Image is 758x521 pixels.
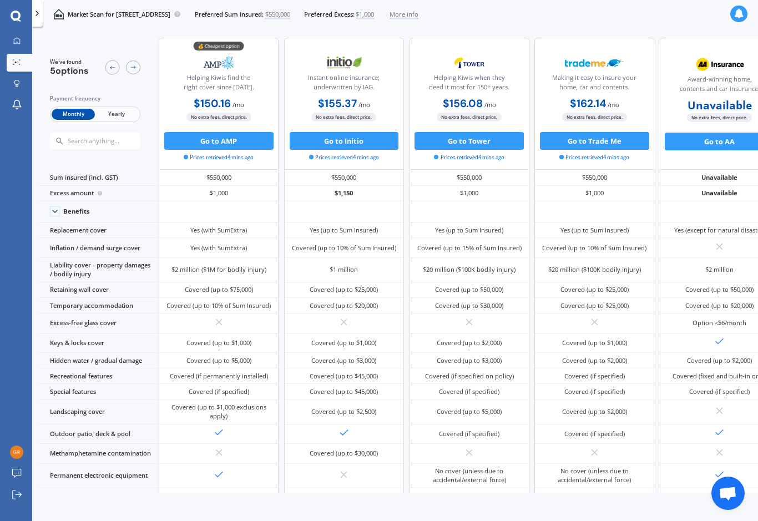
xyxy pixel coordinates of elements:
[39,186,159,201] div: Excess amount
[290,132,399,150] button: Go to Initio
[166,491,272,509] div: Covered (burnt/fused motors <[DEMOGRAPHIC_DATA])
[685,301,754,310] div: Covered (up to $20,000)
[439,429,499,438] div: Covered (if specified)
[437,407,502,416] div: Covered (up to $5,000)
[186,356,251,365] div: Covered (up to $5,000)
[410,186,529,201] div: $1,000
[484,100,496,109] span: / mo
[542,244,646,252] div: Covered (up to 10% of Sum Insured)
[440,52,499,74] img: Tower.webp
[705,265,734,274] div: $2 million
[390,10,418,19] span: More info
[570,97,606,110] b: $162.14
[435,301,503,310] div: Covered (up to $30,000)
[437,338,502,347] div: Covered (up to $2,000)
[562,407,627,416] div: Covered (up to $2,000)
[95,109,138,120] span: Yearly
[565,52,624,74] img: Trademe.webp
[711,477,745,510] div: Open chat
[685,285,754,294] div: Covered (up to $50,000)
[564,429,625,438] div: Covered (if specified)
[292,244,396,252] div: Covered (up to 10% of Sum Insured)
[318,97,357,110] b: $155.37
[310,372,378,381] div: Covered (up to $45,000)
[292,73,396,95] div: Instant online insurance; underwritten by IAG.
[541,467,648,484] div: No cover (unless due to accidental/external force)
[423,265,516,274] div: $20 million ($100K bodily injury)
[311,338,376,347] div: Covered (up to $1,000)
[439,387,499,396] div: Covered (if specified)
[39,384,159,399] div: Special features
[330,265,358,274] div: $1 million
[311,407,376,416] div: Covered (up to $2,500)
[562,113,627,121] span: No extra fees, direct price.
[39,282,159,298] div: Retaining wall cover
[50,94,140,103] div: Payment frequency
[52,109,95,120] span: Monthly
[186,338,251,347] div: Covered (up to $1,000)
[53,9,64,19] img: home-and-contents.b802091223b8502ef2dd.svg
[233,100,244,109] span: / mo
[689,387,750,396] div: Covered (if specified)
[194,42,244,50] div: 💰 Cheapest option
[310,226,378,235] div: Yes (up to Sum Insured)
[548,265,641,274] div: $20 million ($100K bodily injury)
[416,467,523,484] div: No cover (unless due to accidental/external force)
[39,258,159,282] div: Liability cover - property damages / bodily injury
[425,372,514,381] div: Covered (if specified on policy)
[304,10,355,19] span: Preferred Excess:
[184,154,254,161] span: Prices retrieved 4 mins ago
[50,58,89,66] span: We've found
[435,226,503,235] div: Yes (up to Sum Insured)
[39,488,159,513] div: Electric current cover
[185,285,253,294] div: Covered (up to $75,000)
[437,113,502,121] span: No extra fees, direct price.
[39,313,159,333] div: Excess-free glass cover
[417,244,522,252] div: Covered (up to 15% of Sum Insured)
[190,226,247,235] div: Yes (with SumExtra)
[194,97,231,110] b: $150.16
[166,403,272,421] div: Covered (up to $1,000 exclusions apply)
[687,356,752,365] div: Covered (up to $2,000)
[437,356,502,365] div: Covered (up to $3,000)
[410,170,529,185] div: $550,000
[311,113,376,121] span: No extra fees, direct price.
[358,100,370,109] span: / mo
[190,244,247,252] div: Yes (with SumExtra)
[39,424,159,444] div: Outdoor patio, deck & pool
[311,356,376,365] div: Covered (up to $3,000)
[562,356,627,365] div: Covered (up to $2,000)
[435,285,503,294] div: Covered (up to $50,000)
[416,491,523,509] div: No cover (unless due to accidental/external force)
[39,464,159,488] div: Permanent electronic equipment
[564,387,625,396] div: Covered (if specified)
[562,338,627,347] div: Covered (up to $1,000)
[560,226,629,235] div: Yes (up to Sum Insured)
[186,113,251,121] span: No extra fees, direct price.
[68,10,170,19] p: Market Scan for [STREET_ADDRESS]
[310,387,378,396] div: Covered (up to $45,000)
[310,449,378,458] div: Covered (up to $30,000)
[434,154,504,161] span: Prices retrieved 4 mins ago
[540,132,649,150] button: Go to Trade Me
[170,372,268,381] div: Covered (if permanently installed)
[164,132,274,150] button: Go to AMP
[67,137,158,145] input: Search anything...
[309,154,379,161] span: Prices retrieved 4 mins ago
[39,170,159,185] div: Sum insured (incl. GST)
[690,53,749,75] img: AA.webp
[39,368,159,384] div: Recreational features
[534,186,654,201] div: $1,000
[39,353,159,368] div: Hidden water / gradual damage
[688,101,752,110] b: Unavailable
[10,446,23,459] img: 3f554c78f7a838021883ed736cf23713
[166,301,271,310] div: Covered (up to 10% of Sum Insured)
[284,186,404,201] div: $1,150
[541,491,648,509] div: No cover (unless due to accidental/external force)
[166,73,271,95] div: Helping Kiwis find the right cover since [DATE].
[189,387,249,396] div: Covered (if specified)
[564,372,625,381] div: Covered (if specified)
[190,52,249,74] img: AMP.webp
[310,301,378,310] div: Covered (up to $20,000)
[50,65,89,77] span: 5 options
